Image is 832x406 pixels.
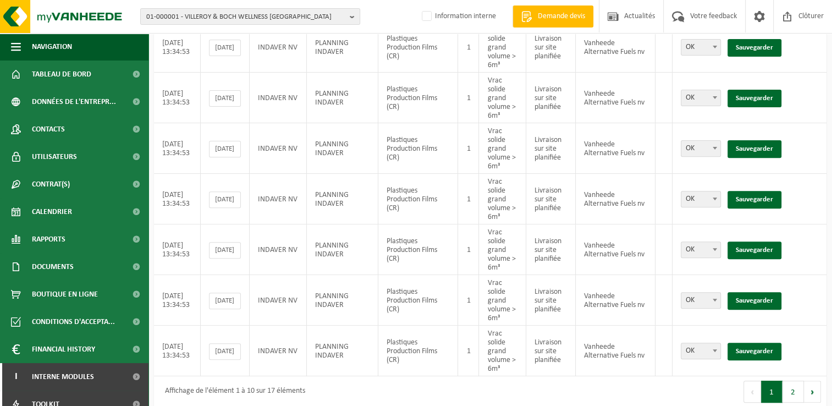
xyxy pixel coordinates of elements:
[681,141,720,156] span: OK
[783,381,804,403] button: 2
[250,22,307,73] td: INDAVER NV
[32,253,74,281] span: Documents
[681,343,721,359] span: OK
[154,123,201,174] td: [DATE] 13:34:53
[728,242,781,259] a: Sauvegarder
[576,174,655,224] td: Vanheede Alternative Fuels nv
[681,90,721,106] span: OK
[526,123,576,174] td: Livraison sur site planifiée
[307,224,378,275] td: PLANNING INDAVER
[154,73,201,123] td: [DATE] 13:34:53
[526,73,576,123] td: Livraison sur site planifiée
[307,326,378,376] td: PLANNING INDAVER
[378,174,458,224] td: Plastiques Production Films (CR)
[307,22,378,73] td: PLANNING INDAVER
[159,382,305,402] div: Affichage de l'élément 1 à 10 sur 17 éléments
[576,123,655,174] td: Vanheede Alternative Fuels nv
[378,73,458,123] td: Plastiques Production Films (CR)
[458,275,479,326] td: 1
[32,61,91,88] span: Tableau de bord
[576,73,655,123] td: Vanheede Alternative Fuels nv
[513,6,593,28] a: Demande devis
[420,8,496,25] label: Information interne
[250,326,307,376] td: INDAVER NV
[576,224,655,275] td: Vanheede Alternative Fuels nv
[32,33,72,61] span: Navigation
[154,224,201,275] td: [DATE] 13:34:53
[458,224,479,275] td: 1
[681,90,720,106] span: OK
[526,275,576,326] td: Livraison sur site planifiée
[681,140,721,157] span: OK
[728,191,781,209] a: Sauvegarder
[681,191,721,207] span: OK
[728,292,781,310] a: Sauvegarder
[458,123,479,174] td: 1
[32,363,94,391] span: Interne modules
[479,123,526,174] td: Vrac solide grand volume > 6m³
[576,275,655,326] td: Vanheede Alternative Fuels nv
[479,73,526,123] td: Vrac solide grand volume > 6m³
[681,242,721,258] span: OK
[32,88,116,116] span: Données de l'entrepr...
[526,22,576,73] td: Livraison sur site planifiée
[479,326,526,376] td: Vrac solide grand volume > 6m³
[307,73,378,123] td: PLANNING INDAVER
[250,174,307,224] td: INDAVER NV
[307,123,378,174] td: PLANNING INDAVER
[378,22,458,73] td: Plastiques Production Films (CR)
[32,226,65,253] span: Rapports
[11,363,21,391] span: I
[378,326,458,376] td: Plastiques Production Films (CR)
[154,275,201,326] td: [DATE] 13:34:53
[250,123,307,174] td: INDAVER NV
[32,171,70,198] span: Contrat(s)
[681,292,721,309] span: OK
[32,198,72,226] span: Calendrier
[728,39,781,57] a: Sauvegarder
[743,381,761,403] button: Previous
[479,224,526,275] td: Vrac solide grand volume > 6m³
[761,381,783,403] button: 1
[681,39,721,56] span: OK
[681,191,720,207] span: OK
[32,336,95,363] span: Financial History
[681,343,720,359] span: OK
[250,224,307,275] td: INDAVER NV
[576,22,655,73] td: Vanheede Alternative Fuels nv
[458,326,479,376] td: 1
[458,73,479,123] td: 1
[526,174,576,224] td: Livraison sur site planifiée
[535,11,588,22] span: Demande devis
[378,123,458,174] td: Plastiques Production Films (CR)
[32,308,115,336] span: Conditions d'accepta...
[307,174,378,224] td: PLANNING INDAVER
[728,90,781,107] a: Sauvegarder
[681,293,720,308] span: OK
[479,174,526,224] td: Vrac solide grand volume > 6m³
[154,326,201,376] td: [DATE] 13:34:53
[250,275,307,326] td: INDAVER NV
[804,381,821,403] button: Next
[32,281,98,308] span: Boutique en ligne
[154,174,201,224] td: [DATE] 13:34:53
[681,40,720,55] span: OK
[307,275,378,326] td: PLANNING INDAVER
[140,8,360,25] button: 01-000001 - VILLEROY & BOCH WELLNESS [GEOGRAPHIC_DATA]
[681,242,720,257] span: OK
[576,326,655,376] td: Vanheede Alternative Fuels nv
[479,275,526,326] td: Vrac solide grand volume > 6m³
[146,9,345,25] span: 01-000001 - VILLEROY & BOCH WELLNESS [GEOGRAPHIC_DATA]
[526,326,576,376] td: Livraison sur site planifiée
[728,140,781,158] a: Sauvegarder
[378,224,458,275] td: Plastiques Production Films (CR)
[526,224,576,275] td: Livraison sur site planifiée
[479,22,526,73] td: Vrac solide grand volume > 6m³
[32,116,65,143] span: Contacts
[458,174,479,224] td: 1
[32,143,77,171] span: Utilisateurs
[458,22,479,73] td: 1
[378,275,458,326] td: Plastiques Production Films (CR)
[250,73,307,123] td: INDAVER NV
[728,343,781,360] a: Sauvegarder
